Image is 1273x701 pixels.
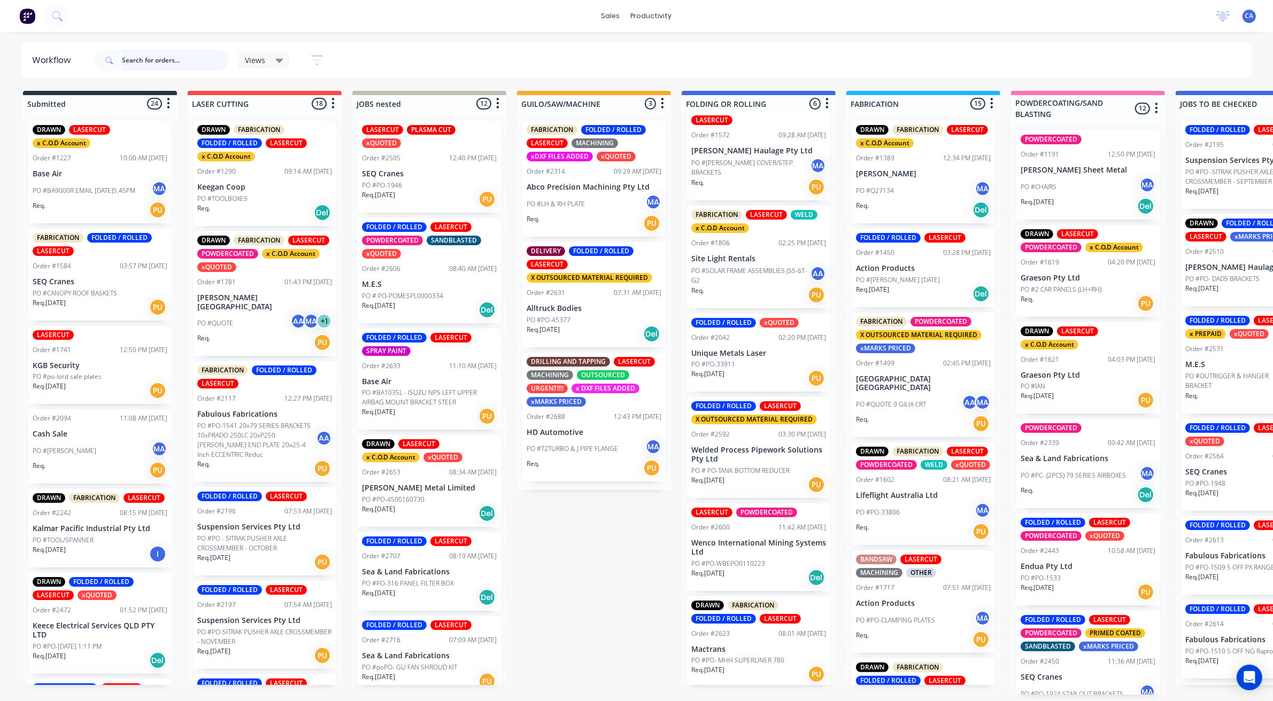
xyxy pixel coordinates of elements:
[479,191,496,208] div: PU
[197,138,262,148] div: FOLDED / ROLLED
[691,333,730,342] div: Order #2042
[197,125,230,135] div: DRAWN
[691,369,724,379] p: Req. [DATE]
[527,260,568,269] div: LASERCUT
[284,167,332,176] div: 09:14 AM [DATE]
[362,453,420,462] div: x C.O.D Account
[691,286,704,295] p: Req.
[808,286,825,303] div: PU
[149,382,166,399] div: PU
[527,288,565,298] div: Order #2631
[1021,438,1059,448] div: Order #2339
[527,152,593,161] div: xDXF FILES ADDED
[778,430,826,439] div: 03:30 PM [DATE]
[1185,274,1260,284] p: PO #PO- DADS BRACKETS
[362,280,497,289] p: M.E.S
[362,377,497,386] p: Base Air
[362,333,427,342] div: FOLDED / ROLLED
[33,261,71,271] div: Order #1584
[193,361,336,482] div: FABRICATIONFOLDED / ROLLEDLASERCUTOrder #211712:27 PM [DATE]Fabulous FabricationsPO #PO-1541 20x7...
[33,461,45,471] p: Req.
[852,121,995,223] div: DRAWNFABRICATIONLASERCUTx C.O.D AccountOrder #138912:34 PM [DATE][PERSON_NAME]PO #Q27134MAReq.Del
[362,264,400,274] div: Order #2606
[856,285,889,294] p: Req. [DATE]
[973,285,990,302] div: Del
[197,262,236,272] div: xQUOTED
[691,401,756,411] div: FOLDED / ROLLED
[197,333,210,343] p: Req.
[120,261,167,271] div: 03:57 PM [DATE]
[427,236,481,245] div: SANDBLASTED
[527,397,586,407] div: xMARKS PRICED
[911,317,971,326] div: POWDERCOATED
[1021,294,1033,304] p: Req.
[1230,329,1269,339] div: xQUOTED
[643,459,660,477] div: PU
[151,441,167,457] div: MA
[33,186,135,196] p: PO #BA9000R EMAIL [DATE]5.45PM
[527,459,539,469] p: Req.
[746,210,787,220] div: LASERCUT
[856,264,991,273] p: Action Products
[614,288,661,298] div: 07:31 AM [DATE]
[234,125,284,135] div: FABRICATION
[691,210,742,220] div: FABRICATION
[760,318,799,328] div: xQUOTED
[252,365,317,375] div: FOLDED / ROLLED
[527,412,565,422] div: Order #2688
[33,298,66,308] p: Req. [DATE]
[398,439,439,449] div: LASERCUT
[572,384,639,393] div: x DXF FILES ADDED
[527,428,661,437] p: HD Automotive
[197,183,332,192] p: Keegan Coop
[687,98,830,200] div: LASERCUTOrder #157209:28 AM [DATE][PERSON_NAME] Haulage Pty LtdPO #[PERSON_NAME] COVER/STEP BRACK...
[569,246,634,256] div: FOLDED / ROLLED
[581,125,646,135] div: FOLDED / ROLLED
[527,214,539,224] p: Req.
[430,222,472,232] div: LASERCUT
[856,138,914,148] div: x C.O.D Account
[1057,326,1098,336] div: LASERCUT
[449,153,497,163] div: 12:40 PM [DATE]
[522,242,666,347] div: DELIVERYFOLDED / ROLLEDLASERCUTX OUTSOURCED MATERIAL REQUIREDOrder #263107:31 AM [DATE]Alltruck B...
[1016,322,1160,414] div: DRAWNLASERCUTx C.O.D AccountOrder #162104:03 PM [DATE]Graeson Pty LtdPO #IANReq.[DATE]PU
[1021,243,1082,252] div: POWDERCOATED
[362,222,427,232] div: FOLDED / ROLLED
[362,125,403,135] div: LASERCUT
[197,293,332,311] p: [PERSON_NAME][GEOGRAPHIC_DATA]
[1021,326,1053,336] div: DRAWN
[856,169,991,178] p: [PERSON_NAME]
[197,318,233,328] p: PO #QUOTE
[1185,219,1218,228] div: DRAWN
[1137,295,1154,312] div: PU
[691,130,730,140] div: Order #1572
[856,330,982,340] div: X OUTSOURCED MATERIAL REQUIRED
[33,169,167,178] p: Base Air
[193,121,336,226] div: DRAWNFABRICATIONFOLDED / ROLLEDLASERCUTx C.O.D AccountOrder #129009:14 AM [DATE]Keegan CoopPO #TO...
[362,439,395,449] div: DRAWN
[527,315,570,325] p: PO #PO-45377
[288,236,329,245] div: LASERCUT
[197,365,248,375] div: FABRICATION
[691,266,810,285] p: PO #SOLAR FRAME ASSEMBLIES JSS-6T-G2
[358,435,501,527] div: DRAWNLASERCUTx C.O.D AccountxQUOTEDOrder #265308:34 AM [DATE][PERSON_NAME] Metal LimitedPO #PO-45...
[1021,355,1059,364] div: Order #1621
[362,169,497,178] p: SEQ Cranes
[527,246,565,256] div: DELIVERY
[527,167,565,176] div: Order #2314
[69,125,110,135] div: LASERCUT
[856,248,894,258] div: Order #1450
[120,345,167,355] div: 12:50 PM [DATE]
[691,360,735,369] p: PO #PO-33911
[691,223,749,233] div: x C.O.D Account
[449,361,497,371] div: 11:10 AM [DATE]
[1021,182,1056,192] p: PO #CHAIRS
[197,459,210,469] p: Req.
[572,138,618,148] div: MACHINING
[245,54,265,66] span: Views
[691,466,790,476] p: PO # PO-TANK BOTTOM REDUCER
[522,353,666,482] div: DRILLING AND TAPPINGLASERCUTMACHININGOUTSOURCEDURGENT!!!!x DXF FILES ADDEDxMARKS PRICEDOrder #268...
[262,249,320,259] div: x C.O.D Account
[645,439,661,455] div: MA
[1057,229,1098,239] div: LASERCUT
